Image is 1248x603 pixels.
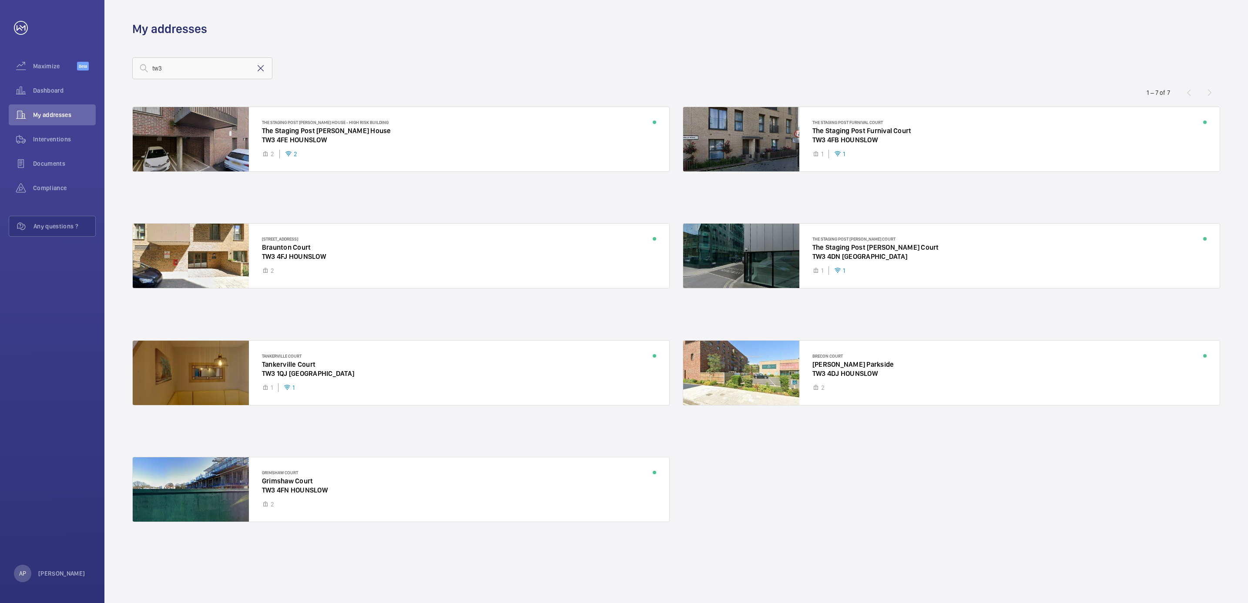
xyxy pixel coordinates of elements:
span: Compliance [33,184,96,192]
input: Search by address [132,57,272,79]
span: My addresses [33,111,96,119]
p: AP [19,569,26,578]
p: [PERSON_NAME] [38,569,85,578]
span: Interventions [33,135,96,144]
span: Documents [33,159,96,168]
span: Maximize [33,62,77,70]
span: Any questions ? [34,222,95,231]
span: Dashboard [33,86,96,95]
div: 1 – 7 of 7 [1147,88,1170,97]
span: Beta [77,62,89,70]
h1: My addresses [132,21,207,37]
